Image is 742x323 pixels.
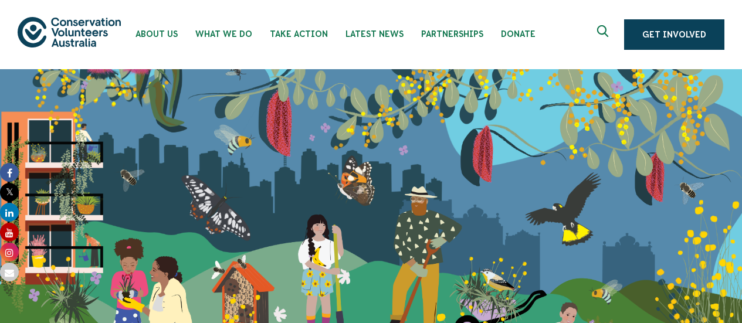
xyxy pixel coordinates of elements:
[18,17,121,47] img: logo.svg
[501,29,536,39] span: Donate
[135,29,178,39] span: About Us
[590,21,618,49] button: Expand search box Close search box
[270,29,328,39] span: Take Action
[421,29,483,39] span: Partnerships
[624,19,724,50] a: Get Involved
[195,29,252,39] span: What We Do
[345,29,404,39] span: Latest News
[597,25,612,44] span: Expand search box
